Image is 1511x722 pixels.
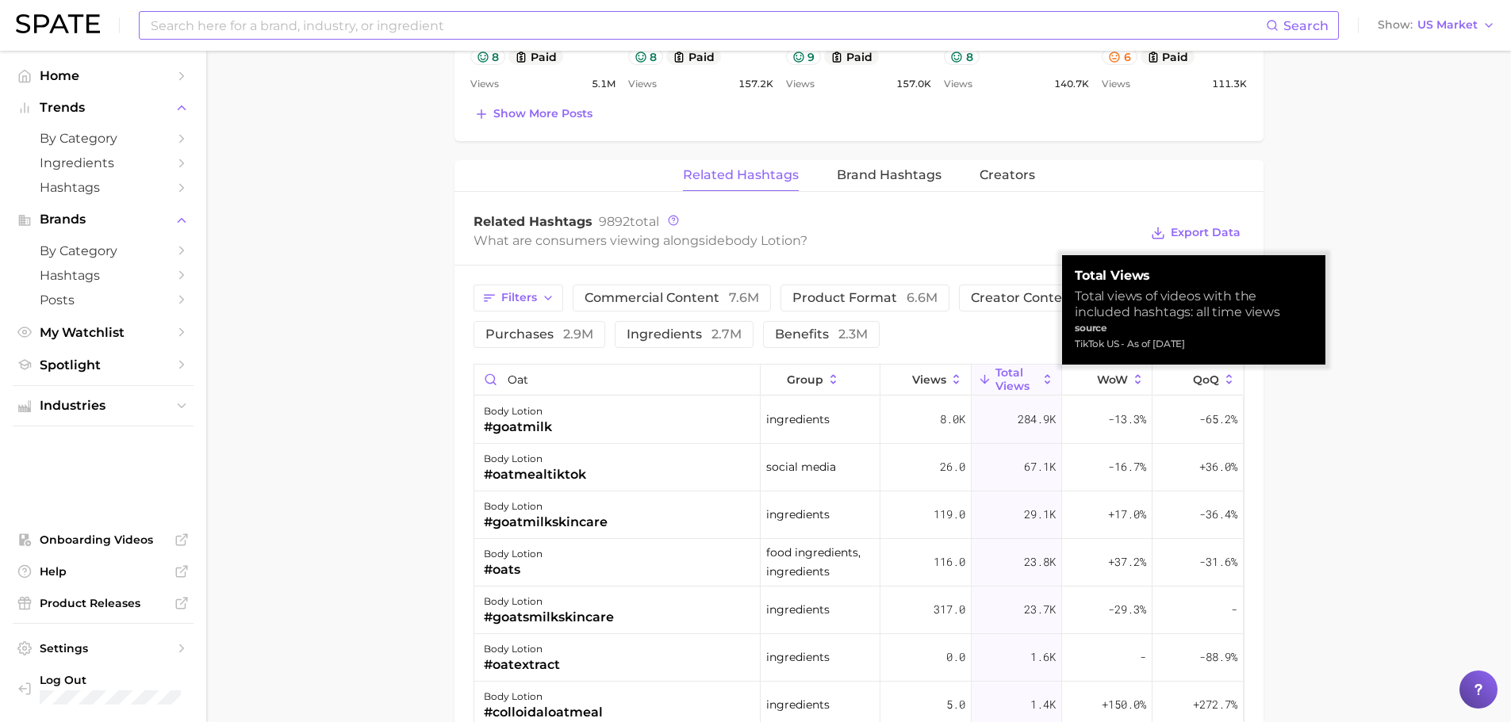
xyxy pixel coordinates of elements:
a: Settings [13,636,194,660]
span: Export Data [1171,226,1241,239]
span: Industries [40,399,167,413]
span: Related Hashtags [474,214,593,229]
span: Show more posts [493,107,593,120]
span: Home [40,68,167,83]
span: 67.1k [1024,457,1056,476]
button: Trends [13,96,194,120]
span: Hashtags [40,268,167,283]
button: group [761,365,881,395]
span: by Category [40,243,167,258]
button: 8 [628,48,664,65]
span: Help [40,564,167,579]
span: WoW [1097,373,1128,386]
span: ingredients [766,600,830,619]
button: body lotion#goatmilkskincareingredients119.029.1k+17.0%-36.4% [474,491,1244,539]
a: Hashtags [13,175,194,200]
div: body lotion [484,449,586,468]
span: creator content [971,292,1118,304]
span: 111.3k [1212,74,1247,94]
span: commercial content [585,292,759,304]
span: total [599,214,659,229]
span: Trends [40,101,167,115]
span: 2.9m [563,327,593,342]
span: +36.0% [1199,457,1237,476]
button: Views [880,365,971,395]
span: -36.4% [1199,505,1237,524]
div: body lotion [484,687,603,706]
span: Show [1378,21,1413,29]
div: #oatextract [484,655,560,674]
span: ingredients [766,505,830,524]
span: ingredients [766,410,830,429]
a: Ingredients [13,151,194,175]
a: Help [13,560,194,583]
span: ingredients [766,648,830,667]
span: purchases [485,328,593,341]
span: My Watchlist [40,325,167,340]
span: Views [912,373,946,386]
span: US Market [1417,21,1478,29]
span: Related Hashtags [683,168,799,182]
div: #goatsmilkskincare [484,608,614,627]
button: 8 [944,48,980,65]
span: food ingredients, ingredients [766,543,875,581]
input: Search in category [474,365,760,395]
span: social media [766,457,836,476]
span: 2.3m [838,327,868,342]
span: Hashtags [40,180,167,195]
button: WoW [1062,365,1152,395]
span: by Category [40,131,167,146]
a: Spotlight [13,353,194,377]
button: Brands [13,208,194,231]
span: 29.1k [1024,505,1056,524]
button: Industries [13,394,194,418]
button: ShowUS Market [1374,15,1499,36]
strong: source [1075,322,1107,334]
span: group [787,373,823,386]
button: paid [508,48,563,65]
span: Views [1102,74,1130,94]
button: paid [666,48,721,65]
a: Home [13,63,194,88]
span: -29.3% [1108,600,1146,619]
span: +37.2% [1108,552,1146,571]
button: Export Data [1147,222,1244,244]
span: - [1140,648,1146,667]
div: #goatmilk [484,418,552,437]
div: body lotion [484,544,543,563]
span: 8.0k [940,410,965,429]
span: 5.0 [946,695,965,714]
span: 26.0 [940,457,965,476]
div: body lotion [484,497,608,516]
span: -13.3% [1108,410,1146,429]
button: paid [1141,48,1195,65]
span: Brand Hashtags [837,168,941,182]
span: +150.0% [1102,695,1146,714]
span: Views [470,74,499,94]
span: Filters [501,291,537,304]
div: TikTok US - As of [DATE] [1075,336,1313,352]
span: -65.2% [1199,410,1237,429]
a: Product Releases [13,591,194,615]
button: body lotion#goatsmilkskincareingredients317.023.7k-29.3%- [474,586,1244,634]
strong: Total Views [1075,268,1313,284]
input: Search here for a brand, industry, or ingredient [149,12,1266,39]
span: 119.0 [934,505,965,524]
span: +17.0% [1108,505,1146,524]
a: by Category [13,239,194,263]
span: Onboarding Videos [40,533,167,547]
span: ingredients [627,328,742,341]
span: Ingredients [40,155,167,170]
div: body lotion [484,592,614,611]
span: Brands [40,212,167,227]
span: Search [1283,18,1329,33]
button: body lotion#oatextractingredients0.01.6k--88.9% [474,634,1244,682]
span: product format [792,292,938,304]
span: 23.7k [1024,600,1056,619]
span: 2.7m [711,327,742,342]
span: -16.7% [1108,457,1146,476]
button: Total Views [972,365,1062,395]
span: QoQ [1193,373,1219,386]
div: #oats [484,560,543,579]
a: Posts [13,288,194,312]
